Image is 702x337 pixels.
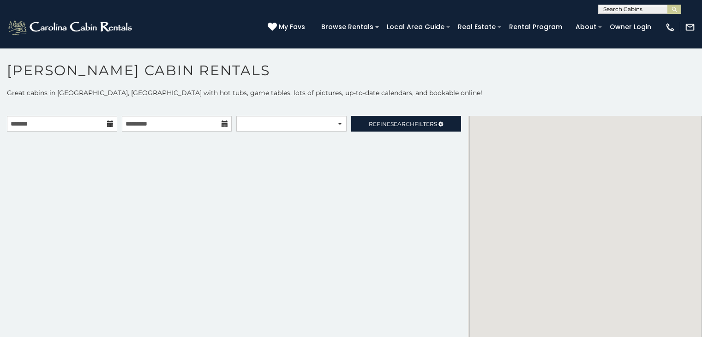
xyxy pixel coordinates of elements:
[571,20,601,34] a: About
[685,22,695,32] img: mail-regular-white.png
[369,120,437,127] span: Refine Filters
[317,20,378,34] a: Browse Rentals
[7,18,135,36] img: White-1-2.png
[268,22,307,32] a: My Favs
[390,120,414,127] span: Search
[504,20,567,34] a: Rental Program
[351,116,462,132] a: RefineSearchFilters
[382,20,449,34] a: Local Area Guide
[605,20,656,34] a: Owner Login
[453,20,500,34] a: Real Estate
[665,22,675,32] img: phone-regular-white.png
[279,22,305,32] span: My Favs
